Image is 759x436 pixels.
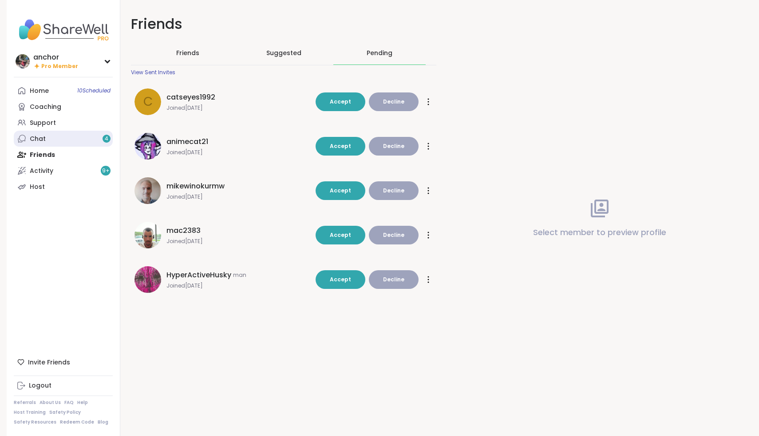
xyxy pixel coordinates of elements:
span: man [233,272,246,279]
div: Home [30,87,49,96]
span: Accept [330,187,351,194]
span: Joined [DATE] [166,149,310,156]
span: HyperActiveHusky [166,270,231,280]
a: Host Training [14,409,46,416]
img: animecat21 [134,133,161,160]
span: Pro Member [41,63,78,70]
div: Logout [29,381,51,390]
span: Joined [DATE] [166,193,310,200]
span: Friends [176,48,199,57]
span: Decline [383,98,404,106]
img: HyperActiveHusky [134,266,161,293]
span: c [143,92,153,111]
a: Safety Policy [49,409,81,416]
button: Decline [369,137,419,156]
span: Accept [330,142,351,150]
div: Support [30,119,56,128]
button: Accept [316,181,365,200]
button: Decline [369,92,419,111]
span: mikewinokurmw [166,181,225,192]
a: Home10Scheduled [14,83,113,99]
a: Support [14,115,113,131]
div: Coaching [30,103,61,112]
div: Activity [30,167,53,176]
span: Decline [383,187,404,195]
a: FAQ [64,400,74,406]
a: Logout [14,378,113,394]
a: Coaching [14,99,113,115]
span: Decline [383,231,404,239]
div: Invite Friends [14,354,113,370]
span: Accept [330,98,351,105]
a: Blog [98,419,108,425]
a: Activity9+ [14,163,113,179]
div: View Sent Invites [131,69,175,76]
span: 4 [105,135,108,143]
button: Accept [316,270,365,289]
button: Accept [316,137,365,156]
a: Chat4 [14,131,113,147]
a: About Us [40,400,61,406]
span: Decline [383,142,404,150]
div: Chat [30,135,46,144]
button: Accept [316,92,365,111]
span: Accept [330,276,351,283]
img: mac2383 [134,222,161,248]
img: ShareWell Nav Logo [14,14,113,45]
h1: Friends [131,14,436,34]
img: anchor [16,54,30,68]
span: Joined [DATE] [166,238,310,245]
p: Select member to preview profile [533,226,666,239]
button: Decline [369,181,419,200]
div: Host [30,183,45,192]
a: Help [77,400,88,406]
span: Suggested [266,48,301,57]
a: Referrals [14,400,36,406]
span: 10 Scheduled [77,87,111,94]
span: catseyes1992 [166,92,215,103]
div: anchor [33,52,78,62]
div: Pending [367,48,392,57]
span: animecat21 [166,136,208,147]
button: Decline [369,270,419,289]
span: Joined [DATE] [166,282,310,289]
button: Decline [369,226,419,244]
a: Host [14,179,113,195]
img: mikewinokurmw [134,177,161,204]
span: Accept [330,231,351,239]
span: Decline [383,276,404,284]
span: mac2383 [166,225,201,236]
span: 9 + [102,167,110,175]
span: Joined [DATE] [166,104,310,112]
a: Safety Resources [14,419,56,425]
a: Redeem Code [60,419,94,425]
button: Accept [316,226,365,244]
